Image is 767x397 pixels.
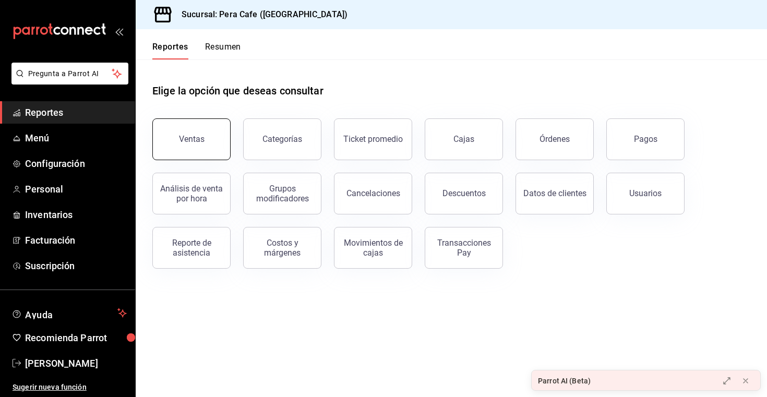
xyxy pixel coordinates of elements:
[25,307,113,319] span: Ayuda
[25,208,127,222] span: Inventarios
[7,76,128,87] a: Pregunta a Parrot AI
[540,134,570,144] div: Órdenes
[25,105,127,119] span: Reportes
[179,134,205,144] div: Ventas
[152,42,188,59] button: Reportes
[334,173,412,214] button: Cancelaciones
[159,184,224,203] div: Análisis de venta por hora
[516,173,594,214] button: Datos de clientes
[250,184,315,203] div: Grupos modificadores
[606,173,685,214] button: Usuarios
[205,42,241,59] button: Resumen
[243,118,321,160] button: Categorías
[243,227,321,269] button: Costos y márgenes
[250,238,315,258] div: Costos y márgenes
[453,133,475,146] div: Cajas
[334,227,412,269] button: Movimientos de cajas
[152,173,231,214] button: Análisis de venta por hora
[243,173,321,214] button: Grupos modificadores
[442,188,486,198] div: Descuentos
[28,68,112,79] span: Pregunta a Parrot AI
[152,42,241,59] div: navigation tabs
[334,118,412,160] button: Ticket promedio
[25,131,127,145] span: Menú
[538,376,591,387] div: Parrot AI (Beta)
[425,118,503,160] a: Cajas
[25,157,127,171] span: Configuración
[159,238,224,258] div: Reporte de asistencia
[152,83,323,99] h1: Elige la opción que deseas consultar
[606,118,685,160] button: Pagos
[11,63,128,85] button: Pregunta a Parrot AI
[516,118,594,160] button: Órdenes
[13,382,127,393] span: Sugerir nueva función
[425,227,503,269] button: Transacciones Pay
[115,27,123,35] button: open_drawer_menu
[25,233,127,247] span: Facturación
[173,8,347,21] h3: Sucursal: Pera Cafe ([GEOGRAPHIC_DATA])
[152,118,231,160] button: Ventas
[634,134,657,144] div: Pagos
[25,182,127,196] span: Personal
[25,356,127,370] span: [PERSON_NAME]
[346,188,400,198] div: Cancelaciones
[343,134,403,144] div: Ticket promedio
[25,259,127,273] span: Suscripción
[152,227,231,269] button: Reporte de asistencia
[629,188,662,198] div: Usuarios
[262,134,302,144] div: Categorías
[341,238,405,258] div: Movimientos de cajas
[523,188,586,198] div: Datos de clientes
[25,331,127,345] span: Recomienda Parrot
[432,238,496,258] div: Transacciones Pay
[425,173,503,214] button: Descuentos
